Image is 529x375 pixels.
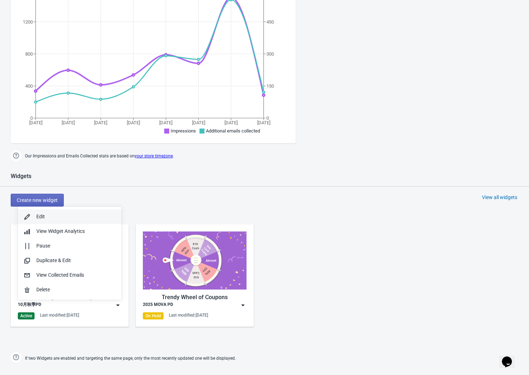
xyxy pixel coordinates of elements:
span: Our Impressions and Emails Collected stats are based on . [25,150,174,162]
div: Last modified: [DATE] [40,312,79,318]
span: Create new widget [17,197,58,203]
tspan: [DATE] [62,120,75,125]
tspan: 450 [266,19,274,25]
tspan: [DATE] [257,120,270,125]
tspan: 300 [266,51,274,57]
tspan: [DATE] [224,120,238,125]
button: Delete [18,282,121,297]
span: Additional emails collected [206,128,260,134]
button: Duplicate & Edit [18,253,121,268]
a: your store timezone [135,153,173,158]
button: View Collected Emails [18,268,121,282]
button: Create new widget [11,194,64,207]
div: View Collected Emails [36,271,116,279]
tspan: 0 [266,115,269,121]
div: Last modified: [DATE] [169,312,208,318]
tspan: 1200 [23,19,33,25]
div: Active [18,312,35,319]
img: trendy_game.png [143,231,247,290]
img: help.png [11,352,21,363]
span: Impressions [171,128,196,134]
div: Delete [36,286,116,293]
iframe: chat widget [499,347,522,368]
button: Edit [18,209,121,224]
tspan: 150 [266,83,274,89]
div: 10月秋季PD [18,302,41,309]
tspan: [DATE] [94,120,107,125]
div: Duplicate & Edit [36,257,116,264]
span: If two Widgets are enabled and targeting the same page, only the most recently updated one will b... [25,353,236,364]
tspan: [DATE] [159,120,172,125]
tspan: [DATE] [127,120,140,125]
div: 2025 MOVA PD [143,302,173,309]
div: On Hold [143,312,164,319]
img: help.png [11,150,21,161]
tspan: 400 [25,83,33,89]
img: dropdown.png [239,302,247,309]
button: View Widget Analytics [18,224,121,239]
tspan: 800 [25,51,33,57]
span: View Widget Analytics [36,228,85,234]
tspan: [DATE] [192,120,205,125]
tspan: [DATE] [29,120,42,125]
div: View all widgets [482,194,517,201]
div: Pause [36,242,116,250]
tspan: 0 [30,115,33,121]
img: dropdown.png [114,302,121,309]
button: Pause [18,239,121,253]
div: Trendy Wheel of Coupons [143,293,247,302]
div: Edit [36,213,116,220]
